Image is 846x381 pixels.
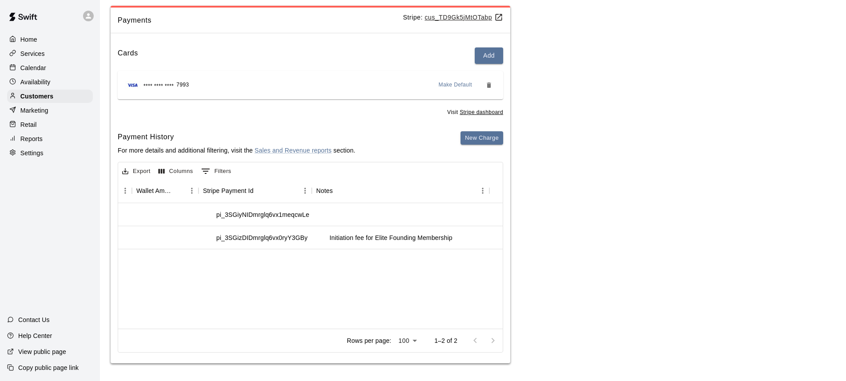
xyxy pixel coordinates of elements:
[65,178,132,203] div: Gift Card Amount
[125,81,141,90] img: Credit card brand logo
[20,49,45,58] p: Services
[439,81,473,90] span: Make Default
[333,185,345,197] button: Sort
[435,78,476,92] button: Make Default
[7,61,93,75] a: Calendar
[254,147,331,154] a: Sales and Revenue reports
[476,184,489,197] button: Menu
[254,185,266,197] button: Sort
[447,108,503,117] span: Visit
[216,210,309,219] div: pi_3SGiyNIDmrglq6vx1meqcwLe
[20,78,51,86] p: Availability
[482,78,496,92] button: Remove
[173,185,185,197] button: Sort
[18,315,50,324] p: Contact Us
[7,104,93,117] a: Marketing
[185,184,199,197] button: Menu
[20,35,37,44] p: Home
[199,164,234,178] button: Show filters
[18,347,66,356] p: View public page
[203,178,254,203] div: Stripe Payment Id
[20,149,44,157] p: Settings
[7,118,93,131] a: Retail
[119,184,132,197] button: Menu
[118,15,403,26] span: Payments
[118,146,355,155] p: For more details and additional filtering, visit the section.
[312,178,489,203] div: Notes
[20,63,46,72] p: Calendar
[460,109,503,115] a: Stripe dashboard
[475,47,503,64] button: Add
[216,233,308,242] div: pi_3SGizDIDmrglq6vx0ryY3GBy
[118,131,355,143] h6: Payment History
[316,178,333,203] div: Notes
[156,165,195,178] button: Select columns
[7,33,93,46] a: Home
[330,233,453,242] div: Initiation fee for Elite Founding Membership
[425,14,503,21] a: cus_TD9Gk5jMtOTabp
[20,92,53,101] p: Customers
[20,134,43,143] p: Reports
[120,165,153,178] button: Export
[176,81,189,90] span: 7993
[7,47,93,60] a: Services
[434,336,457,345] p: 1–2 of 2
[7,146,93,160] a: Settings
[395,334,420,347] div: 100
[347,336,391,345] p: Rows per page:
[7,132,93,145] a: Reports
[7,90,93,103] a: Customers
[132,178,199,203] div: Wallet Amount
[136,178,173,203] div: Wallet Amount
[461,131,503,145] button: New Charge
[7,75,93,89] a: Availability
[20,106,48,115] p: Marketing
[403,13,503,22] p: Stripe:
[298,184,312,197] button: Menu
[18,363,79,372] p: Copy public page link
[199,178,312,203] div: Stripe Payment Id
[118,47,138,64] h6: Cards
[18,331,52,340] p: Help Center
[20,120,37,129] p: Retail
